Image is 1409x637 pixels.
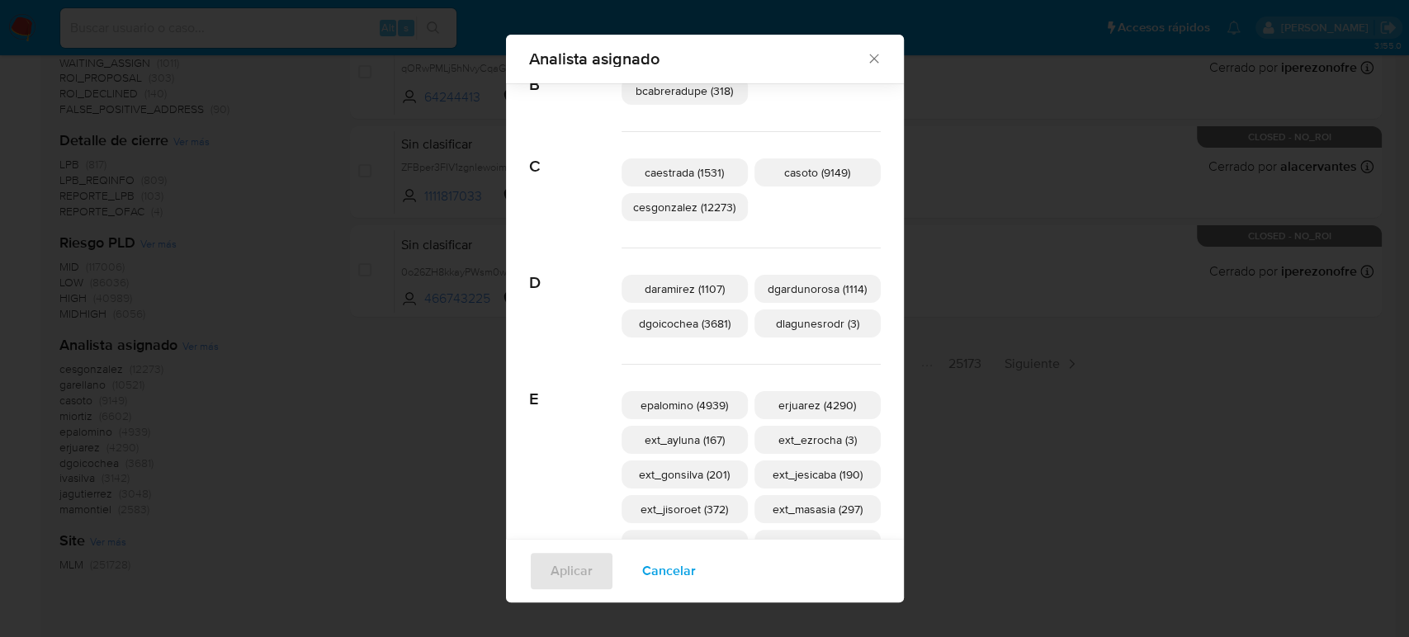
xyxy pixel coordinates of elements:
div: dgardunorosa (1114) [754,275,881,303]
div: bcabreradupe (318) [622,77,748,105]
div: ext_romamani (984) [622,530,748,558]
div: ext_ezrocha (3) [754,426,881,454]
span: Cancelar [642,553,696,589]
div: daramirez (1107) [622,275,748,303]
div: ext_gonsilva (201) [622,460,748,488]
span: casoto (9149) [784,164,850,181]
div: casoto (9149) [754,158,881,186]
div: ext_jesicaba (190) [754,460,881,488]
div: ext_royacach (64) [754,530,881,558]
div: erjuarez (4290) [754,391,881,419]
span: D [529,248,622,293]
div: ext_ayluna (167) [622,426,748,454]
span: ext_ezrocha (3) [778,432,857,448]
span: bcabreradupe (318) [636,83,733,99]
span: E [529,365,622,409]
span: ext_gonsilva (201) [639,466,730,483]
span: C [529,132,622,177]
span: Analista asignado [529,50,867,67]
div: ext_masasia (297) [754,495,881,523]
span: ext_romamani (984) [635,536,735,552]
div: caestrada (1531) [622,158,748,186]
span: dlagunesrodr (3) [776,315,859,332]
span: daramirez (1107) [645,281,725,297]
span: dgardunorosa (1114) [768,281,867,297]
div: cesgonzalez (12273) [622,193,748,221]
span: erjuarez (4290) [778,397,856,413]
span: ext_jesicaba (190) [773,466,863,483]
button: Cerrar [866,50,881,65]
div: dlagunesrodr (3) [754,309,881,337]
button: Cancelar [621,551,717,591]
span: ext_jisoroet (372) [641,501,728,517]
span: ext_ayluna (167) [645,432,725,448]
div: dgoicochea (3681) [622,309,748,337]
span: dgoicochea (3681) [639,315,731,332]
span: caestrada (1531) [645,164,724,181]
span: cesgonzalez (12273) [633,199,735,215]
span: ext_royacach (64) [773,536,863,552]
div: ext_jisoroet (372) [622,495,748,523]
span: epalomino (4939) [641,397,728,413]
span: ext_masasia (297) [773,501,863,517]
div: epalomino (4939) [622,391,748,419]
